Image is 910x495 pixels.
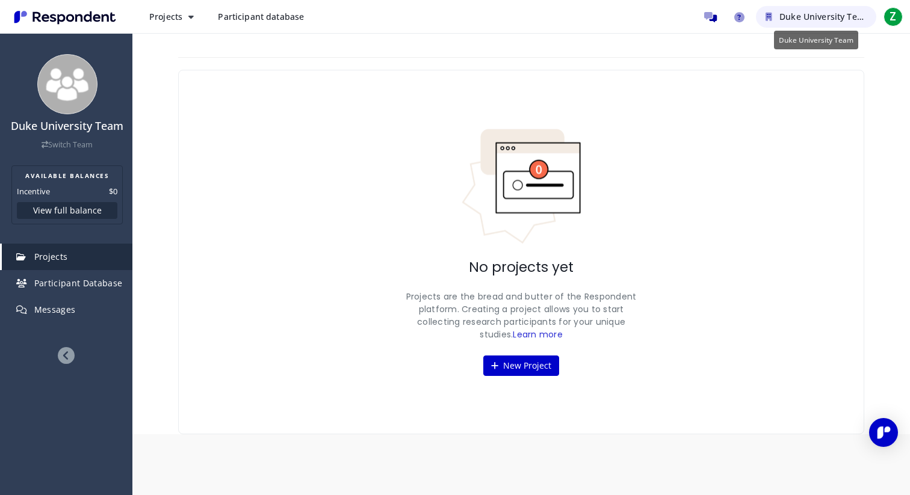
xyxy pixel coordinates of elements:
[881,6,905,28] button: Z
[42,140,93,150] a: Switch Team
[461,128,581,245] img: No projects indicator
[34,251,68,262] span: Projects
[208,6,314,28] a: Participant database
[10,7,120,27] img: Respondent
[8,120,126,132] h4: Duke University Team
[109,185,117,197] dd: $0
[37,54,97,114] img: team_avatar_256.png
[149,11,182,22] span: Projects
[140,6,203,28] button: Projects
[483,355,559,376] button: New Project
[11,165,123,224] section: Balance summary
[513,328,563,340] a: Learn more
[401,291,642,341] p: Projects are the bread and butter of the Respondent platform. Creating a project allows you to st...
[869,418,898,447] div: Open Intercom Messenger
[469,259,574,276] h2: No projects yet
[218,11,304,22] span: Participant database
[779,35,853,45] span: Duke University Team
[779,11,870,22] span: Duke University Team
[17,202,117,219] button: View full balance
[698,5,722,29] a: Message participants
[17,171,117,180] h2: AVAILABLE BALANCES
[727,5,751,29] a: Help and support
[756,6,876,28] button: Duke University Team
[884,7,903,26] span: Z
[34,277,123,289] span: Participant Database
[34,304,76,315] span: Messages
[17,185,50,197] dt: Incentive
